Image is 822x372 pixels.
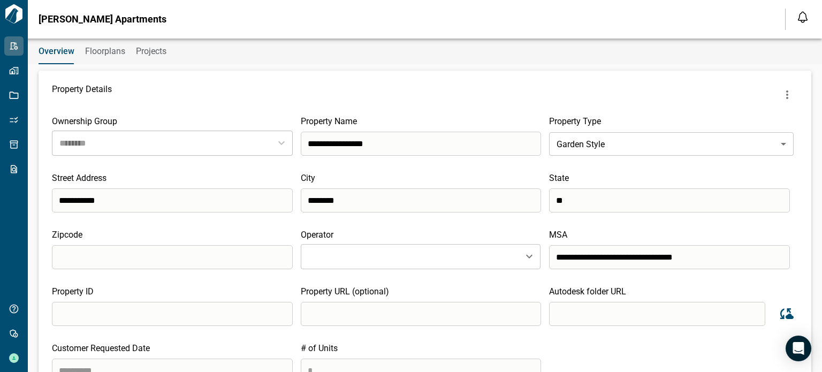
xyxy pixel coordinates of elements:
[52,245,293,269] input: search
[52,84,112,105] span: Property Details
[39,46,74,57] span: Overview
[794,9,811,26] button: Open notification feed
[301,343,338,353] span: # of Units
[773,301,798,326] button: Sync data from Autodesk
[786,336,811,361] div: Open Intercom Messenger
[52,173,106,183] span: Street Address
[522,249,537,264] button: Open
[52,116,117,126] span: Ownership Group
[301,302,542,326] input: search
[549,129,794,159] div: Garden Style
[28,39,822,64] div: base tabs
[136,46,166,57] span: Projects
[301,286,389,297] span: Property URL (optional)
[549,173,569,183] span: State
[301,173,315,183] span: City
[85,46,125,57] span: Floorplans
[39,14,166,25] span: [PERSON_NAME] Apartments
[52,188,293,212] input: search
[549,116,601,126] span: Property Type
[301,116,357,126] span: Property Name
[52,343,150,353] span: Customer Requested Date
[549,286,626,297] span: Autodesk folder URL
[301,188,542,212] input: search
[549,188,790,212] input: search
[549,245,790,269] input: search
[549,302,765,326] input: search
[301,132,542,156] input: search
[301,230,333,240] span: Operator
[52,302,293,326] input: search
[549,230,567,240] span: MSA
[777,84,798,105] button: more
[52,230,82,240] span: Zipcode
[52,286,94,297] span: Property ID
